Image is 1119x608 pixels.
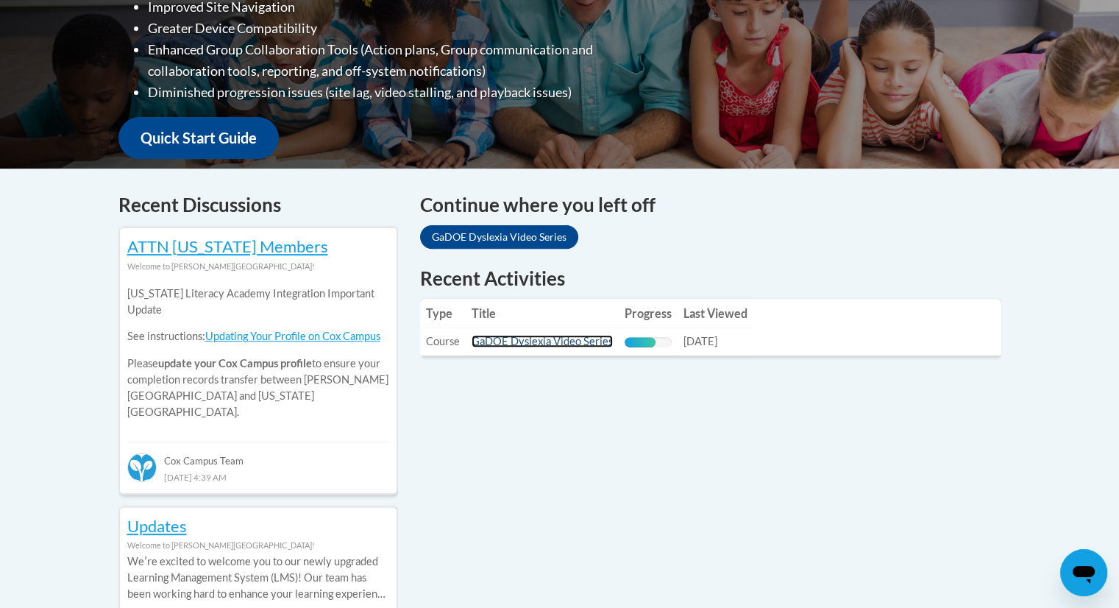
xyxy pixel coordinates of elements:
a: GaDOE Dyslexia Video Series [420,225,578,249]
span: [DATE] [683,335,717,347]
li: Greater Device Compatibility [148,18,652,39]
div: Welcome to [PERSON_NAME][GEOGRAPHIC_DATA]! [127,258,389,275]
th: Progress [619,299,678,328]
span: Course [426,335,460,347]
li: Enhanced Group Collaboration Tools (Action plans, Group communication and collaboration tools, re... [148,39,652,82]
h4: Continue where you left off [420,191,1001,219]
a: Quick Start Guide [118,117,279,159]
div: Cox Campus Team [127,442,389,468]
th: Type [420,299,466,328]
li: Diminished progression issues (site lag, video stalling, and playback issues) [148,82,652,103]
img: Cox Campus Team [127,453,157,482]
div: Progress, % [625,337,656,347]
p: [US_STATE] Literacy Academy Integration Important Update [127,286,389,318]
div: Please to ensure your completion records transfer between [PERSON_NAME][GEOGRAPHIC_DATA] and [US_... [127,275,389,431]
th: Title [466,299,619,328]
h1: Recent Activities [420,265,1001,291]
div: [DATE] 4:39 AM [127,469,389,485]
a: Updating Your Profile on Cox Campus [205,330,380,342]
p: See instructions: [127,328,389,344]
b: update your Cox Campus profile [158,357,312,370]
a: ATTN [US_STATE] Members [127,236,328,256]
iframe: Button to launch messaging window [1060,549,1107,596]
p: Weʹre excited to welcome you to our newly upgraded Learning Management System (LMS)! Our team has... [127,554,389,602]
th: Last Viewed [678,299,753,328]
h4: Recent Discussions [118,191,398,219]
a: Updates [127,516,187,536]
a: GaDOE Dyslexia Video Series [472,335,613,347]
div: Welcome to [PERSON_NAME][GEOGRAPHIC_DATA]! [127,537,389,554]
